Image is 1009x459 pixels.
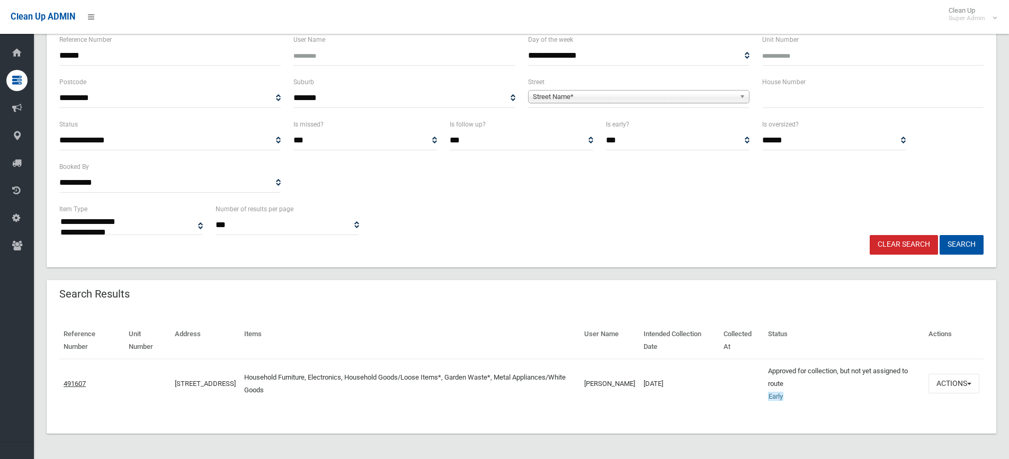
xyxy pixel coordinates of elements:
[59,161,89,173] label: Booked By
[943,6,996,22] span: Clean Up
[639,359,719,408] td: [DATE]
[11,12,75,22] span: Clean Up ADMIN
[949,14,985,22] small: Super Admin
[59,322,124,359] th: Reference Number
[606,119,629,130] label: Is early?
[450,119,486,130] label: Is follow up?
[240,359,580,408] td: Household Furniture, Electronics, Household Goods/Loose Items*, Garden Waste*, Metal Appliances/W...
[719,322,764,359] th: Collected At
[639,322,719,359] th: Intended Collection Date
[293,34,325,46] label: User Name
[124,322,171,359] th: Unit Number
[580,359,639,408] td: [PERSON_NAME]
[764,322,924,359] th: Status
[528,76,544,88] label: Street
[59,203,87,215] label: Item Type
[293,76,314,88] label: Suburb
[533,91,735,103] span: Street Name*
[580,322,639,359] th: User Name
[171,322,240,359] th: Address
[762,119,799,130] label: Is oversized?
[870,235,938,255] a: Clear Search
[59,76,86,88] label: Postcode
[768,392,783,401] span: Early
[47,284,142,304] header: Search Results
[59,34,112,46] label: Reference Number
[762,76,806,88] label: House Number
[528,34,573,46] label: Day of the week
[293,119,324,130] label: Is missed?
[216,203,293,215] label: Number of results per page
[764,359,924,408] td: Approved for collection, but not yet assigned to route
[928,374,979,393] button: Actions
[940,235,984,255] button: Search
[64,380,86,388] a: 491607
[175,380,236,388] a: [STREET_ADDRESS]
[924,322,984,359] th: Actions
[59,119,78,130] label: Status
[240,322,580,359] th: Items
[762,34,799,46] label: Unit Number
